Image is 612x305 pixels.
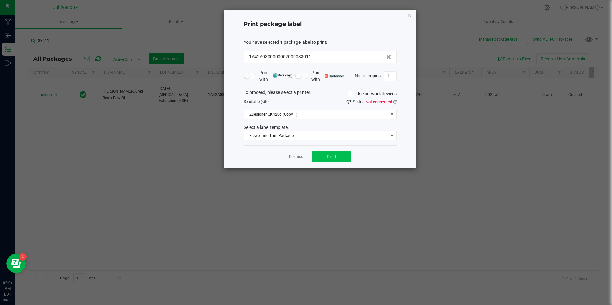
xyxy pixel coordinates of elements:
[6,254,26,273] iframe: Resource center
[346,99,397,104] span: QZ Status:
[244,110,388,119] span: ZDesigner GK420d (Copy 1)
[259,69,292,83] span: Print with
[289,154,303,160] a: Dismiss
[366,99,392,104] span: Not connected
[311,69,344,83] span: Print with
[244,40,326,45] span: You have selected 1 package label to print
[244,131,388,140] span: Flower and Trim Packages
[244,39,397,46] div: :
[244,20,397,28] h4: Print package label
[239,89,401,99] div: To proceed, please select a printer.
[244,99,270,104] span: Send to:
[249,53,311,60] span: 1A42A0300000002000033011
[312,151,351,162] button: Print
[273,73,292,78] img: mark_magic_cybra.png
[239,124,401,131] div: Select a label template.
[348,90,397,97] label: Use network devices
[19,253,27,261] iframe: Resource center unread badge
[252,99,265,104] span: label(s)
[325,74,344,78] img: bartender.png
[355,73,381,78] span: No. of copies
[327,154,336,159] span: Print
